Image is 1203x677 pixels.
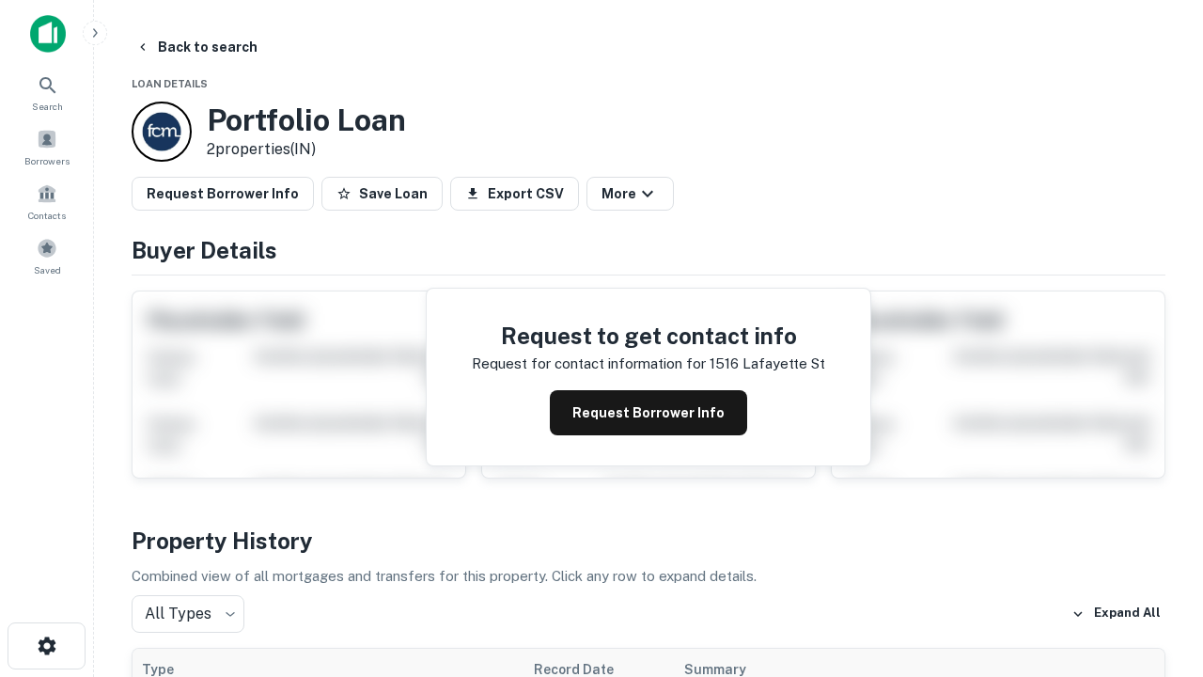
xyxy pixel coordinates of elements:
h4: Request to get contact info [472,319,825,353]
p: Request for contact information for [472,353,706,375]
button: Request Borrower Info [550,390,747,435]
a: Saved [6,230,88,281]
a: Borrowers [6,121,88,172]
span: Search [32,99,63,114]
button: Save Loan [321,177,443,211]
h4: Buyer Details [132,233,1165,267]
p: 2 properties (IN) [207,138,406,161]
h4: Property History [132,524,1165,558]
span: Loan Details [132,78,208,89]
span: Saved [34,262,61,277]
p: Combined view of all mortgages and transfers for this property. Click any row to expand details. [132,565,1165,588]
button: Expand All [1067,600,1165,628]
span: Contacts [28,208,66,223]
span: Borrowers [24,153,70,168]
p: 1516 lafayette st [710,353,825,375]
button: Request Borrower Info [132,177,314,211]
div: All Types [132,595,244,633]
a: Search [6,67,88,118]
button: Back to search [128,30,265,64]
button: Export CSV [450,177,579,211]
a: Contacts [6,176,88,227]
iframe: Chat Widget [1109,527,1203,617]
img: capitalize-icon.png [30,15,66,53]
h3: Portfolio Loan [207,102,406,138]
button: More [586,177,674,211]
